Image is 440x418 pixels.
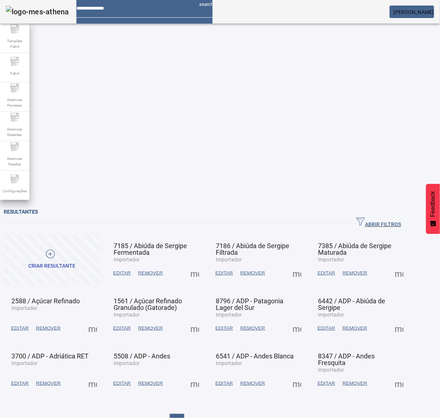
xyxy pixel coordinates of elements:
button: REMOVER [32,377,64,390]
button: REMOVER [237,377,269,390]
span: REMOVER [240,325,265,332]
span: 3700 / ADP - Adriática RET [11,352,89,360]
button: REMOVER [135,322,167,335]
button: REMOVER [135,267,167,280]
button: CRIAR RESULTANTE [4,235,100,285]
button: Feedback - Mostrar pesquisa [426,184,440,234]
span: [PERSON_NAME] [394,9,434,15]
button: Mais [290,267,304,280]
span: 6442 / ADP - Abiúda de Sergipe [318,297,385,311]
span: EDITAR [11,380,29,387]
span: REMOVER [343,269,367,277]
span: EDITAR [318,380,335,387]
button: EDITAR [314,267,339,280]
button: REMOVER [339,377,371,390]
span: 1561 / Açúcar Refinado Granulado (Gatorade) [114,297,182,311]
span: REMOVER [36,380,61,387]
button: Mais [86,322,99,335]
span: EDITAR [113,269,131,277]
button: Mais [393,267,406,280]
span: ABRIR FILTROS [356,217,401,228]
button: EDITAR [110,377,135,390]
span: Gerenciar Materiais [4,124,26,140]
button: Mais [86,377,99,390]
span: REMOVER [240,269,265,277]
button: Mais [290,377,304,390]
span: Gerenciar Processo [4,95,26,110]
img: logo-mes-athena [6,6,69,18]
span: 5508 / ADP - Andes [114,352,170,360]
span: EDITAR [215,269,233,277]
span: Importador [11,305,37,311]
span: REMOVER [138,380,163,387]
button: Mais [188,267,201,280]
span: Importador [114,360,140,366]
button: EDITAR [212,377,237,390]
span: Template Fabril [4,36,26,51]
button: EDITAR [314,322,339,335]
button: ABRIR FILTROS [350,216,407,229]
span: Importador [216,360,242,366]
span: 6541 / ADP - Andes Blanca [216,352,294,360]
span: REMOVER [343,380,367,387]
button: REMOVER [339,322,371,335]
span: EDITAR [318,325,335,332]
span: Gerenciar Paradas [4,154,26,169]
button: REMOVER [32,322,64,335]
div: CRIAR RESULTANTE [29,262,76,270]
span: Configurações [0,186,29,196]
button: EDITAR [110,267,135,280]
span: Fabril [8,68,21,78]
button: REMOVER [339,267,371,280]
button: EDITAR [212,267,237,280]
button: REMOVER [237,267,269,280]
span: 7185 / Abiúda de Sergipe Fermentada [114,242,187,256]
button: Mais [393,322,406,335]
span: REMOVER [138,269,163,277]
button: Mais [188,322,201,335]
span: Feedback [430,191,436,217]
span: Resultantes [4,209,38,215]
span: REMOVER [240,380,265,387]
span: REMOVER [36,325,61,332]
button: EDITAR [314,377,339,390]
button: Mais [290,322,304,335]
button: EDITAR [110,322,135,335]
span: EDITAR [318,269,335,277]
button: EDITAR [7,322,32,335]
span: 2588 / Açúcar Refinado [11,297,80,305]
span: EDITAR [113,380,131,387]
span: EDITAR [215,325,233,332]
span: REMOVER [138,325,163,332]
button: REMOVER [237,322,269,335]
span: EDITAR [215,380,233,387]
span: 8796 / ADP - Patagonia Lager del Sur [216,297,283,311]
span: EDITAR [11,325,29,332]
button: Mais [188,377,201,390]
button: EDITAR [212,322,237,335]
span: 7385 / Abiúda de Sergipe Maturada [318,242,391,256]
button: Mais [393,377,406,390]
button: REMOVER [135,377,167,390]
span: 8347 / ADP - Andes Fresquita [318,352,375,367]
button: EDITAR [7,377,32,390]
span: 7186 / Abiúda de Sergipe Filtrada [216,242,289,256]
span: Importador [11,360,37,366]
span: EDITAR [113,325,131,332]
span: REMOVER [343,325,367,332]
